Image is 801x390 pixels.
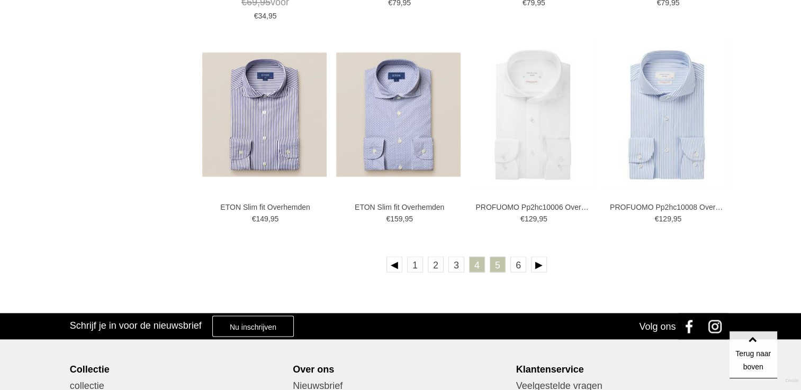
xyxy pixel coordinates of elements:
[252,214,256,222] span: €
[678,313,705,339] a: Facebook
[639,313,676,339] div: Volg ons
[673,214,682,222] span: 95
[70,319,202,331] h3: Schrijf je in voor de nieuwsbrief
[256,214,268,222] span: 149
[475,202,592,211] a: PROFUOMO Pp2hc10006 Overhemden
[212,315,294,337] a: Nu inschrijven
[605,40,729,189] img: PROFUOMO Pp2hc10008 Overhemden
[448,256,464,272] a: 3
[539,214,547,222] span: 95
[785,374,798,387] a: Divide
[659,214,671,222] span: 129
[70,363,285,375] div: Collectie
[258,12,266,20] span: 34
[293,363,508,375] div: Over ons
[471,40,595,189] img: PROFUOMO Pp2hc10006 Overhemden
[537,214,539,222] span: ,
[428,256,444,272] a: 2
[341,202,458,211] a: ETON Slim fit Overhemden
[671,214,673,222] span: ,
[610,202,726,211] a: PROFUOMO Pp2hc10008 Overhemden
[516,363,732,375] div: Klantenservice
[730,331,777,378] a: Terug naar boven
[202,52,327,177] img: ETON Slim fit Overhemden
[268,214,271,222] span: ,
[705,313,731,339] a: Instagram
[469,256,485,272] a: 4
[390,214,402,222] span: 159
[254,12,258,20] span: €
[404,214,413,222] span: 95
[510,256,526,272] a: 6
[655,214,659,222] span: €
[407,256,423,272] a: 1
[266,12,268,20] span: ,
[336,52,461,177] img: ETON Slim fit Overhemden
[520,214,525,222] span: €
[268,12,277,20] span: 95
[402,214,404,222] span: ,
[525,214,537,222] span: 129
[490,256,506,272] a: 5
[271,214,279,222] span: 95
[207,202,323,211] a: ETON Slim fit Overhemden
[386,214,390,222] span: €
